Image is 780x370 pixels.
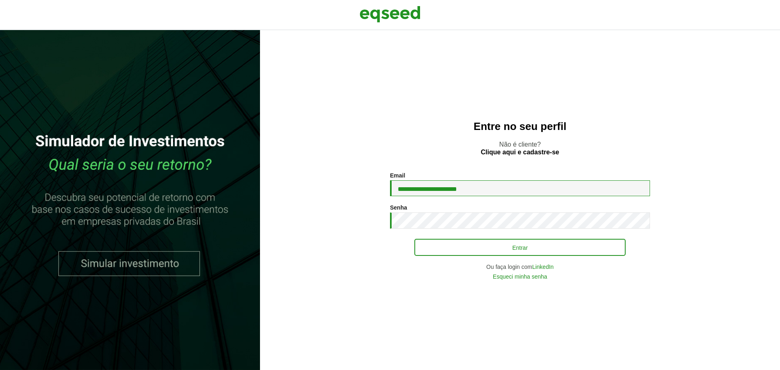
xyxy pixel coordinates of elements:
a: Esqueci minha senha [493,274,547,279]
img: EqSeed Logo [360,4,420,24]
label: Email [390,173,405,178]
h2: Entre no seu perfil [276,121,764,132]
button: Entrar [414,239,626,256]
div: Ou faça login com [390,264,650,270]
a: Clique aqui e cadastre-se [481,149,559,156]
label: Senha [390,205,407,210]
a: LinkedIn [532,264,554,270]
p: Não é cliente? [276,141,764,156]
